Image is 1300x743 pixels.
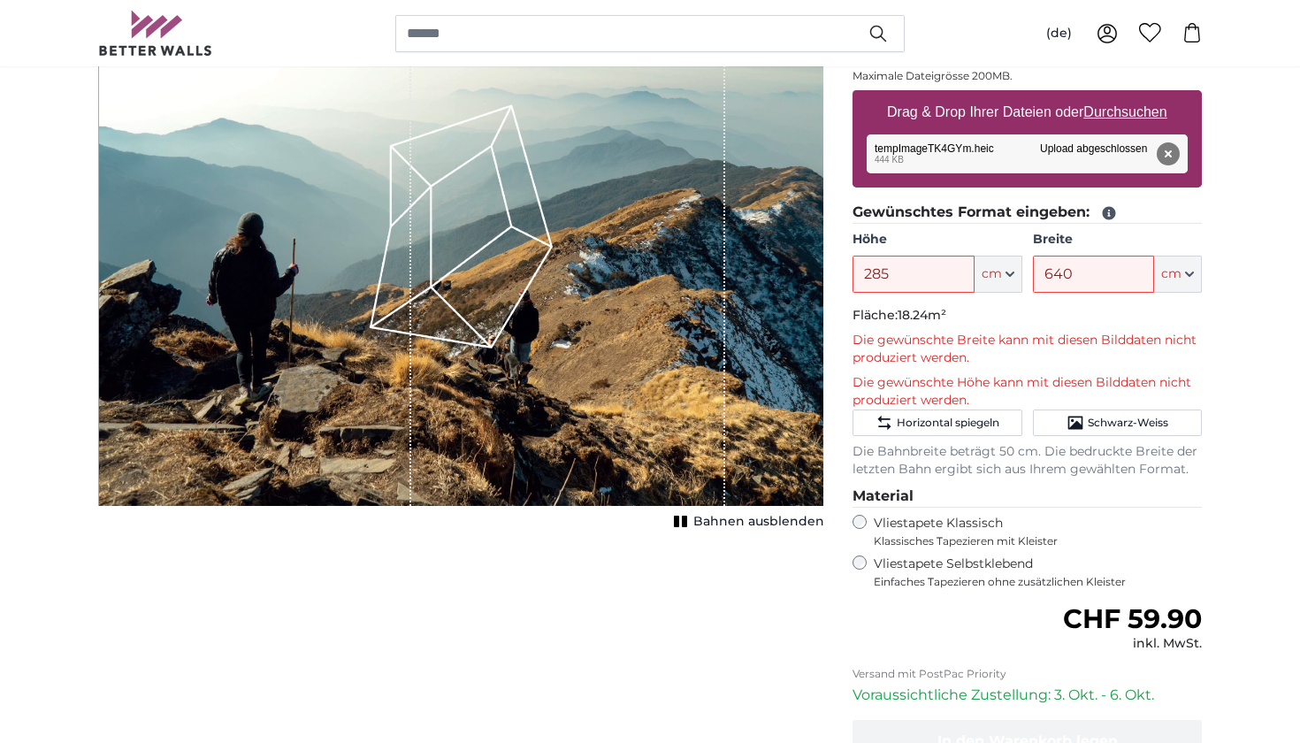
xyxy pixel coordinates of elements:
[669,509,824,534] button: Bahnen ausblenden
[1084,104,1167,119] u: Durchsuchen
[1161,265,1181,283] span: cm
[1063,635,1202,653] div: inkl. MwSt.
[853,332,1202,367] p: Die gewünschte Breite kann mit diesen Bilddaten nicht produziert werden.
[853,410,1021,436] button: Horizontal spiegeln
[874,555,1202,589] label: Vliestapete Selbstklebend
[853,307,1202,325] p: Fläche:
[98,11,213,56] img: Betterwalls
[853,374,1202,410] p: Die gewünschte Höhe kann mit diesen Bilddaten nicht produziert werden.
[874,575,1202,589] span: Einfaches Tapezieren ohne zusätzlichen Kleister
[874,534,1187,548] span: Klassisches Tapezieren mit Kleister
[898,307,946,323] span: 18.24m²
[693,513,824,531] span: Bahnen ausblenden
[1033,410,1202,436] button: Schwarz-Weiss
[1088,416,1168,430] span: Schwarz-Weiss
[1032,18,1086,50] button: (de)
[853,685,1202,706] p: Voraussichtliche Zustellung: 3. Okt. - 6. Okt.
[874,515,1187,548] label: Vliestapete Klassisch
[853,231,1021,249] label: Höhe
[853,202,1202,224] legend: Gewünschtes Format eingeben:
[1063,602,1202,635] span: CHF 59.90
[975,256,1022,293] button: cm
[897,416,999,430] span: Horizontal spiegeln
[853,69,1202,83] p: Maximale Dateigrösse 200MB.
[853,486,1202,508] legend: Material
[853,443,1202,479] p: Die Bahnbreite beträgt 50 cm. Die bedruckte Breite der letzten Bahn ergibt sich aus Ihrem gewählt...
[1154,256,1202,293] button: cm
[880,95,1174,130] label: Drag & Drop Ihrer Dateien oder
[982,265,1002,283] span: cm
[1033,231,1202,249] label: Breite
[853,667,1202,681] p: Versand mit PostPac Priority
